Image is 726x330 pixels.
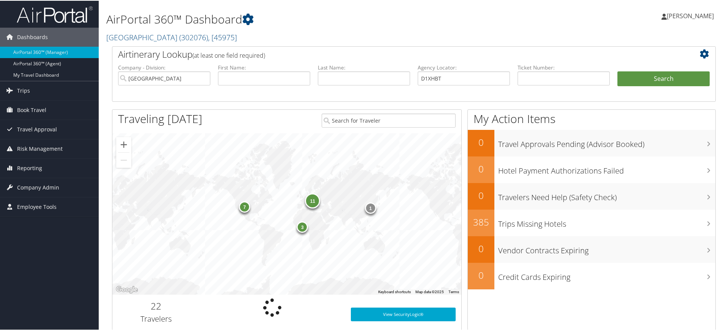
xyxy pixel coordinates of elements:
[418,63,510,71] label: Agency Locator:
[365,202,376,213] div: 1
[106,32,237,42] a: [GEOGRAPHIC_DATA]
[106,11,516,27] h1: AirPortal 360™ Dashboard
[351,307,456,321] a: View SecurityLogic®
[17,27,48,46] span: Dashboards
[118,63,210,71] label: Company - Division:
[118,47,660,60] h2: Airtinerary Lookup
[468,188,494,201] h2: 0
[116,136,131,152] button: Zoom in
[667,11,714,19] span: [PERSON_NAME]
[415,289,444,293] span: Map data ©2025
[498,188,715,202] h3: Travelers Need Help (Safety Check)
[617,71,710,86] button: Search
[468,242,494,254] h2: 0
[468,156,715,182] a: 0Hotel Payment Authorizations Failed
[17,119,57,138] span: Travel Approval
[322,113,456,127] input: Search for Traveler
[498,241,715,255] h3: Vendor Contracts Expiring
[114,284,139,294] img: Google
[468,235,715,262] a: 0Vendor Contracts Expiring
[468,268,494,281] h2: 0
[118,313,194,324] h3: Travelers
[498,134,715,149] h3: Travel Approvals Pending (Advisor Booked)
[297,221,308,232] div: 3
[118,110,202,126] h1: Traveling [DATE]
[193,51,265,59] span: (at least one field required)
[318,63,410,71] label: Last Name:
[498,267,715,282] h3: Credit Cards Expiring
[218,63,310,71] label: First Name:
[17,177,59,196] span: Company Admin
[468,215,494,228] h2: 385
[448,289,459,293] a: Terms (opens in new tab)
[468,209,715,235] a: 385Trips Missing Hotels
[118,299,194,312] h2: 22
[468,110,715,126] h1: My Action Items
[661,4,721,27] a: [PERSON_NAME]
[498,214,715,229] h3: Trips Missing Hotels
[468,135,494,148] h2: 0
[498,161,715,175] h3: Hotel Payment Authorizations Failed
[17,139,63,158] span: Risk Management
[468,129,715,156] a: 0Travel Approvals Pending (Advisor Booked)
[114,284,139,294] a: Open this area in Google Maps (opens a new window)
[116,152,131,167] button: Zoom out
[468,262,715,289] a: 0Credit Cards Expiring
[17,5,93,23] img: airportal-logo.png
[17,100,46,119] span: Book Travel
[17,158,42,177] span: Reporting
[378,289,411,294] button: Keyboard shortcuts
[179,32,208,42] span: ( 302076 )
[17,81,30,99] span: Trips
[518,63,610,71] label: Ticket Number:
[468,182,715,209] a: 0Travelers Need Help (Safety Check)
[239,201,250,212] div: 7
[208,32,237,42] span: , [ 45975 ]
[468,162,494,175] h2: 0
[17,197,57,216] span: Employee Tools
[305,193,320,208] div: 11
